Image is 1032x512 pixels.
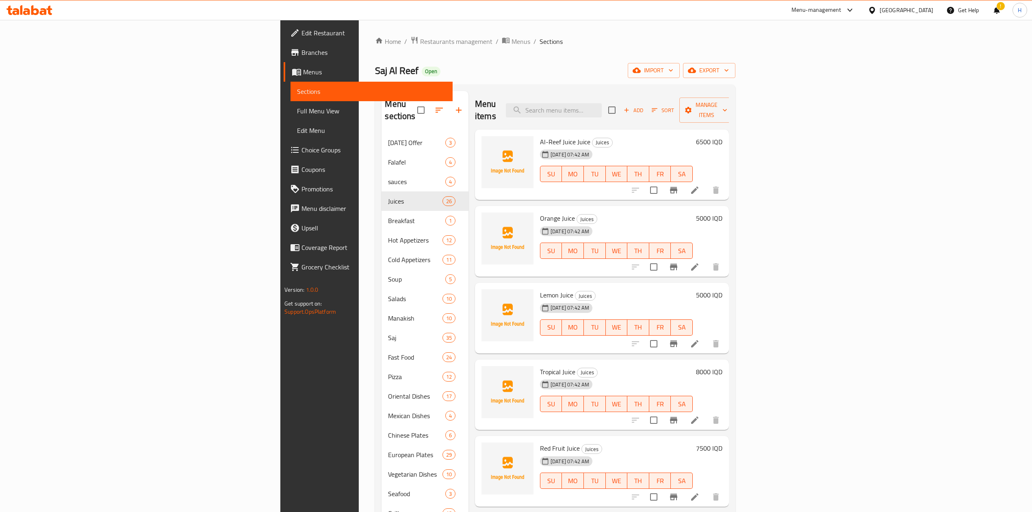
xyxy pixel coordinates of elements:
[631,321,646,333] span: TH
[388,372,442,382] span: Pizza
[301,243,446,252] span: Coverage Report
[446,139,455,147] span: 3
[446,490,455,498] span: 3
[592,138,613,148] div: Juices
[584,473,606,489] button: TU
[382,152,468,172] div: Falafel4
[696,289,722,301] h6: 5000 IQD
[301,145,446,155] span: Choice Groups
[306,284,319,295] span: 1.0.0
[696,443,722,454] h6: 7500 IQD
[388,469,442,479] span: Vegetarian Dishes
[540,442,580,454] span: Red Fruit Juice
[301,262,446,272] span: Grocery Checklist
[442,450,455,460] div: items
[547,458,592,465] span: [DATE] 07:42 AM
[284,284,304,295] span: Version:
[671,473,693,489] button: SA
[577,214,597,224] div: Juices
[622,106,644,115] span: Add
[565,321,581,333] span: MO
[645,182,662,199] span: Select to update
[388,391,442,401] div: Oriental Dishes
[481,289,533,341] img: Lemon Juice
[584,319,606,336] button: TU
[388,313,442,323] span: Manakish
[649,319,671,336] button: FR
[375,36,735,47] nav: breadcrumb
[388,294,442,304] div: Salads
[575,291,596,301] div: Juices
[544,398,559,410] span: SU
[631,168,646,180] span: TH
[645,335,662,352] span: Select to update
[575,291,595,301] span: Juices
[689,65,729,76] span: export
[631,398,646,410] span: TH
[577,368,598,377] div: Juices
[562,473,584,489] button: MO
[382,328,468,347] div: Saj35
[382,133,468,152] div: [DATE] Offer3
[620,104,646,117] span: Add item
[445,489,455,499] div: items
[706,334,726,354] button: delete
[443,236,455,244] span: 12
[445,274,455,284] div: items
[540,136,590,148] span: Al-Reef Juice Juice
[609,168,624,180] span: WE
[674,398,689,410] span: SA
[442,294,455,304] div: items
[653,475,668,487] span: FR
[301,223,446,233] span: Upsell
[284,238,453,257] a: Coverage Report
[382,445,468,464] div: European Plates29
[481,213,533,265] img: Orange Juice
[690,415,700,425] a: Edit menu item
[446,217,455,225] span: 1
[382,425,468,445] div: Chinese Plates6
[388,177,445,187] span: sauces
[609,321,624,333] span: WE
[388,216,445,226] span: Breakfast
[653,398,668,410] span: FR
[645,488,662,505] span: Select to update
[686,100,727,120] span: Manage items
[664,487,683,507] button: Branch-specific-item
[606,243,628,259] button: WE
[382,386,468,406] div: Oriental Dishes17
[540,473,562,489] button: SU
[880,6,933,15] div: [GEOGRAPHIC_DATA]
[649,166,671,182] button: FR
[382,211,468,230] div: Breakfast1
[547,151,592,158] span: [DATE] 07:42 AM
[606,319,628,336] button: WE
[382,484,468,503] div: Seafood3
[291,101,453,121] a: Full Menu View
[584,243,606,259] button: TU
[481,443,533,495] img: Red Fruit Juice
[587,168,603,180] span: TU
[565,475,581,487] span: MO
[645,258,662,276] span: Select to update
[443,393,455,400] span: 17
[690,339,700,349] a: Edit menu item
[388,489,445,499] span: Seafood
[442,391,455,401] div: items
[446,178,455,186] span: 4
[382,464,468,484] div: Vegetarian Dishes10
[674,245,689,257] span: SA
[284,298,322,309] span: Get support on:
[645,412,662,429] span: Select to update
[606,473,628,489] button: WE
[506,103,602,117] input: search
[664,257,683,277] button: Branch-specific-item
[382,308,468,328] div: Manakish10
[592,138,612,147] span: Juices
[445,216,455,226] div: items
[446,412,455,420] span: 4
[706,487,726,507] button: delete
